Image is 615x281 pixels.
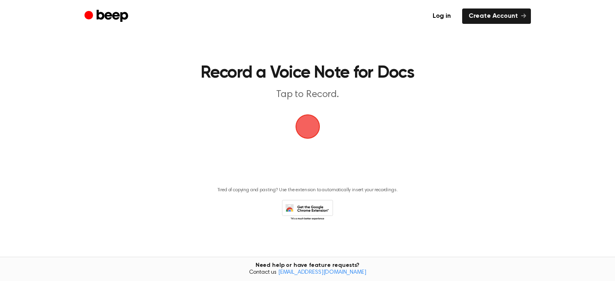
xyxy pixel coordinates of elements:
a: Create Account [462,8,531,24]
a: Beep [85,8,130,24]
p: Tired of copying and pasting? Use the extension to automatically insert your recordings. [218,187,398,193]
a: Log in [426,8,457,24]
h1: Record a Voice Note for Docs [101,65,515,82]
a: [EMAIL_ADDRESS][DOMAIN_NAME] [278,270,366,275]
p: Tap to Record. [152,88,463,101]
span: Contact us [5,269,610,277]
img: Beep Logo [296,114,320,139]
